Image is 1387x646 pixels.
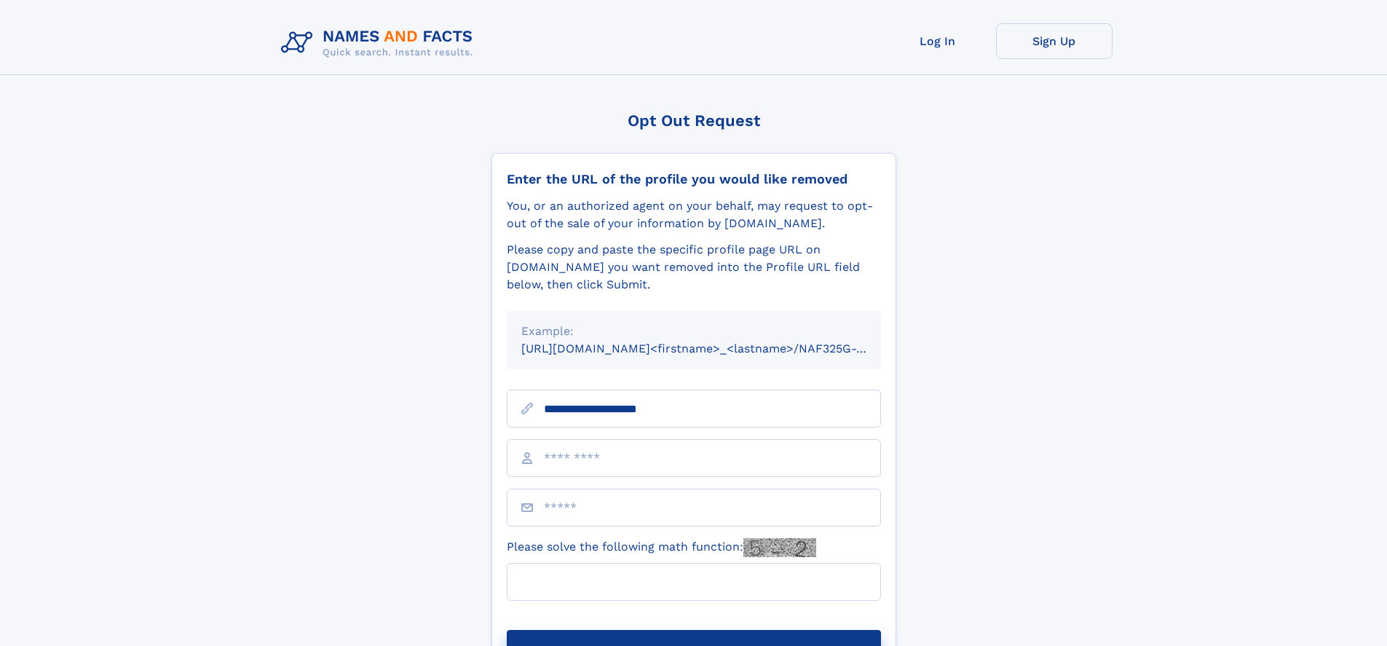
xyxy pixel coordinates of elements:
div: You, or an authorized agent on your behalf, may request to opt-out of the sale of your informatio... [507,197,881,232]
small: [URL][DOMAIN_NAME]<firstname>_<lastname>/NAF325G-xxxxxxxx [521,342,909,355]
label: Please solve the following math function: [507,538,816,557]
div: Example: [521,323,866,340]
div: Please copy and paste the specific profile page URL on [DOMAIN_NAME] you want removed into the Pr... [507,241,881,294]
div: Opt Out Request [491,111,896,130]
a: Log In [880,23,996,59]
a: Sign Up [996,23,1113,59]
div: Enter the URL of the profile you would like removed [507,171,881,187]
img: Logo Names and Facts [275,23,485,63]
